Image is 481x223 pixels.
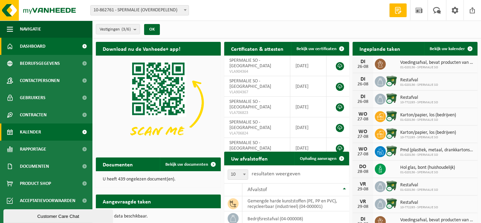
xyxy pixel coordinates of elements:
span: 10-862761 - SPERMALIE (OVERKOEPELEND) [90,5,189,15]
span: 10 [228,169,248,180]
span: SPERMALIE SO - [GEOGRAPHIC_DATA] [229,140,271,151]
div: DI [356,94,370,99]
label: resultaten weergeven [252,171,300,177]
p: Geen data beschikbaar. [103,214,214,219]
span: Vestigingen [100,24,131,35]
span: Product Shop [20,175,51,192]
span: SPERMALIE SO - [GEOGRAPHIC_DATA] [229,58,271,69]
div: DO [356,164,370,169]
div: DI [356,77,370,82]
td: [DATE] [290,97,327,117]
span: Contactpersonen [20,72,60,89]
span: 01-020136 - SPERMALIE SO [400,153,474,157]
count: (3/6) [122,27,131,32]
span: Gebruikers [20,89,46,106]
span: Bekijk uw kalender [430,47,465,51]
div: 27-08 [356,134,370,139]
span: 10-772293 - SPERMALIE SO [400,206,438,210]
td: gemengde harde kunststoffen (PE, PP en PVC), recycleerbaar (industrieel) (04-000001) [242,196,349,211]
h2: Aangevraagde taken [96,195,158,208]
span: 01-020136 - SPERMALIE SO [400,118,456,122]
span: Restafval [400,183,438,188]
img: Download de VHEPlus App [96,56,221,150]
span: SPERMALIE SO - [GEOGRAPHIC_DATA] [229,120,271,130]
span: Dashboard [20,38,46,55]
iframe: chat widget [3,208,114,223]
span: VLA706823 [229,110,285,116]
span: Karton/papier, los (bedrijven) [400,113,456,118]
a: Bekijk uw documenten [160,157,220,171]
p: U heeft 439 ongelezen document(en). [103,177,214,182]
span: Restafval [400,78,438,83]
div: 26-08 [356,64,370,69]
a: Ophaling aanvragen [294,152,349,165]
span: Kalender [20,124,41,141]
a: Bekijk uw kalender [424,42,477,56]
div: VR [356,181,370,187]
div: 27-08 [356,117,370,122]
div: DI [356,59,370,64]
div: WO [356,129,370,134]
span: Afvalstof [248,187,267,192]
span: SPERMALIE SO - [GEOGRAPHIC_DATA] [229,79,271,89]
div: 26-08 [356,99,370,104]
div: WO [356,146,370,152]
span: Restafval [400,95,438,101]
span: Contracten [20,106,47,124]
span: Ophaling aanvragen [300,156,337,161]
span: 10 [228,170,248,179]
span: SPERMALIE SO - [GEOGRAPHIC_DATA] [229,99,271,110]
img: WB-1100-CU [386,145,397,157]
span: 01-020136 - SPERMALIE SO [400,188,438,192]
div: 27-08 [356,152,370,157]
span: Acceptatievoorwaarden [20,192,75,209]
button: OK [144,24,160,35]
span: 01-020136 - SPERMALIE SO [400,171,455,175]
span: Voedingsafval, bevat producten van dierlijke oorsprong, onverpakt, categorie 3 [400,218,474,223]
div: 26-08 [356,82,370,87]
span: VLA904364 [229,69,285,74]
span: VLA706824 [229,131,285,136]
img: WB-1100-CU [386,128,397,139]
span: Pmd (plastiek, metaal, drankkartons) (bedrijven) [400,148,474,153]
span: Navigatie [20,21,41,38]
span: Hol glas, bont (huishoudelijk) [400,165,455,171]
span: Rapportage [20,141,46,158]
div: 29-08 [356,187,370,192]
span: Bekijk uw documenten [165,162,208,167]
img: WB-1100-CU [386,93,397,104]
div: 29-08 [356,204,370,209]
h2: Download nu de Vanheede+ app! [96,42,187,55]
div: 28-08 [356,169,370,174]
span: 10-862761 - SPERMALIE (OVERKOEPELEND) [91,5,189,15]
span: 01-020136 - SPERMALIE SO [400,83,438,87]
span: 10-772293 - SPERMALIE SO [400,136,456,140]
h2: Ingeplande taken [353,42,407,55]
a: Bekijk uw certificaten [291,42,349,56]
img: WB-1100-CU [386,198,397,209]
span: Documenten [20,158,49,175]
div: VR [356,199,370,204]
h2: Uw afvalstoffen [224,152,275,165]
button: Vestigingen(3/6) [96,24,140,34]
td: [DATE] [290,76,327,97]
span: Bedrijfsgegevens [20,55,60,72]
div: DI [356,216,370,222]
span: 10-772293 - SPERMALIE SO [400,101,438,105]
span: VLA904367 [229,90,285,95]
td: [DATE] [290,117,327,138]
span: Bekijk uw certificaten [296,47,337,51]
img: WB-1100-CU [386,180,397,192]
img: WB-1100-CU [386,75,397,87]
span: Restafval [400,200,438,206]
span: Karton/papier, los (bedrijven) [400,130,456,136]
td: [DATE] [290,138,327,159]
h2: Certificaten & attesten [224,42,290,55]
div: WO [356,111,370,117]
td: [DATE] [290,56,327,76]
span: 01-020136 - SPERMALIE SO [400,66,474,70]
span: Voedingsafval, bevat producten van dierlijke oorsprong, onverpakt, categorie 3 [400,60,474,66]
img: WB-1100-CU [386,110,397,122]
h2: Documenten [96,157,140,171]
